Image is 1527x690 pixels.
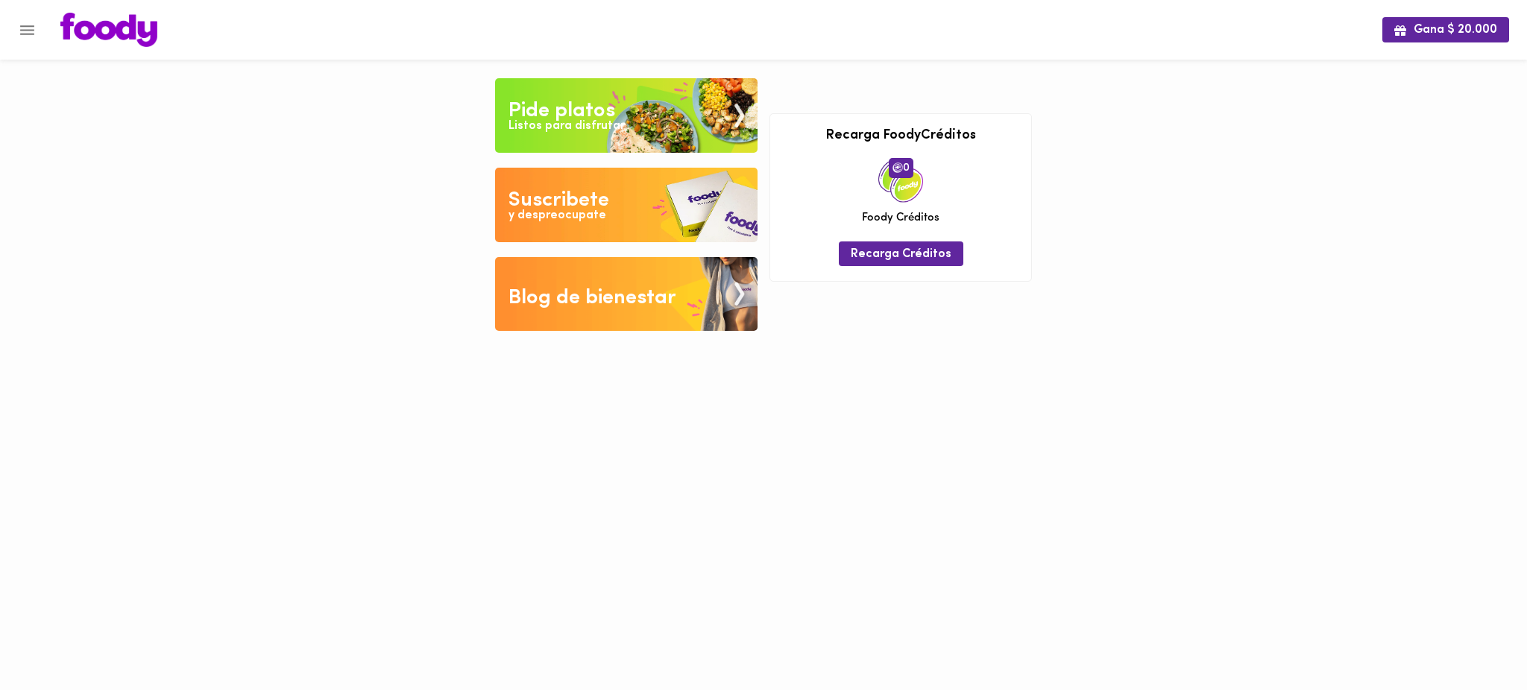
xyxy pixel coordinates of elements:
[851,247,951,262] span: Recarga Créditos
[495,168,758,242] img: Disfruta bajar de peso
[509,207,606,224] div: y despreocupate
[781,129,1020,144] h3: Recarga FoodyCréditos
[1441,604,1512,675] iframe: Messagebird Livechat Widget
[892,162,903,173] img: foody-creditos.png
[509,186,609,215] div: Suscribete
[9,12,45,48] button: Menu
[878,158,923,203] img: credits-package.png
[509,118,625,135] div: Listos para disfrutar
[1394,23,1497,37] span: Gana $ 20.000
[495,257,758,332] img: Blog de bienestar
[889,158,913,177] span: 0
[509,283,676,313] div: Blog de bienestar
[495,78,758,153] img: Pide un Platos
[60,13,157,47] img: logo.png
[862,210,939,226] span: Foody Créditos
[1382,17,1509,42] button: Gana $ 20.000
[839,241,963,266] button: Recarga Créditos
[509,96,615,126] div: Pide platos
